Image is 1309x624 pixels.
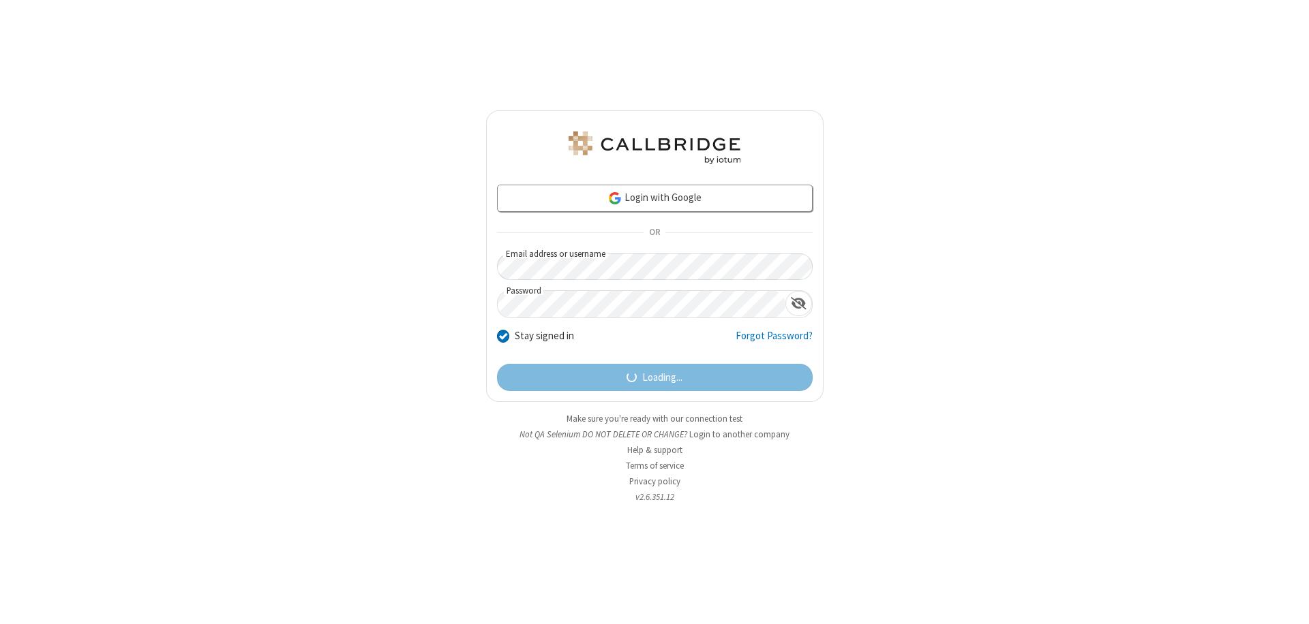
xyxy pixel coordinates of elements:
a: Privacy policy [629,475,680,487]
a: Help & support [627,444,682,456]
div: Show password [785,291,812,316]
a: Terms of service [626,460,684,471]
button: Loading... [497,364,813,391]
li: Not QA Selenium DO NOT DELETE OR CHANGE? [486,428,824,441]
span: OR [644,223,665,243]
li: v2.6.351.12 [486,490,824,503]
input: Password [498,291,785,317]
img: QA Selenium DO NOT DELETE OR CHANGE [566,131,743,164]
input: Email address or username [497,253,813,280]
img: google-icon.png [607,191,622,206]
a: Login with Google [497,185,813,212]
span: Loading... [642,370,682,386]
a: Forgot Password? [736,328,813,354]
button: Login to another company [689,428,789,441]
label: Stay signed in [515,328,574,344]
a: Make sure you're ready with our connection test [567,413,742,424]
